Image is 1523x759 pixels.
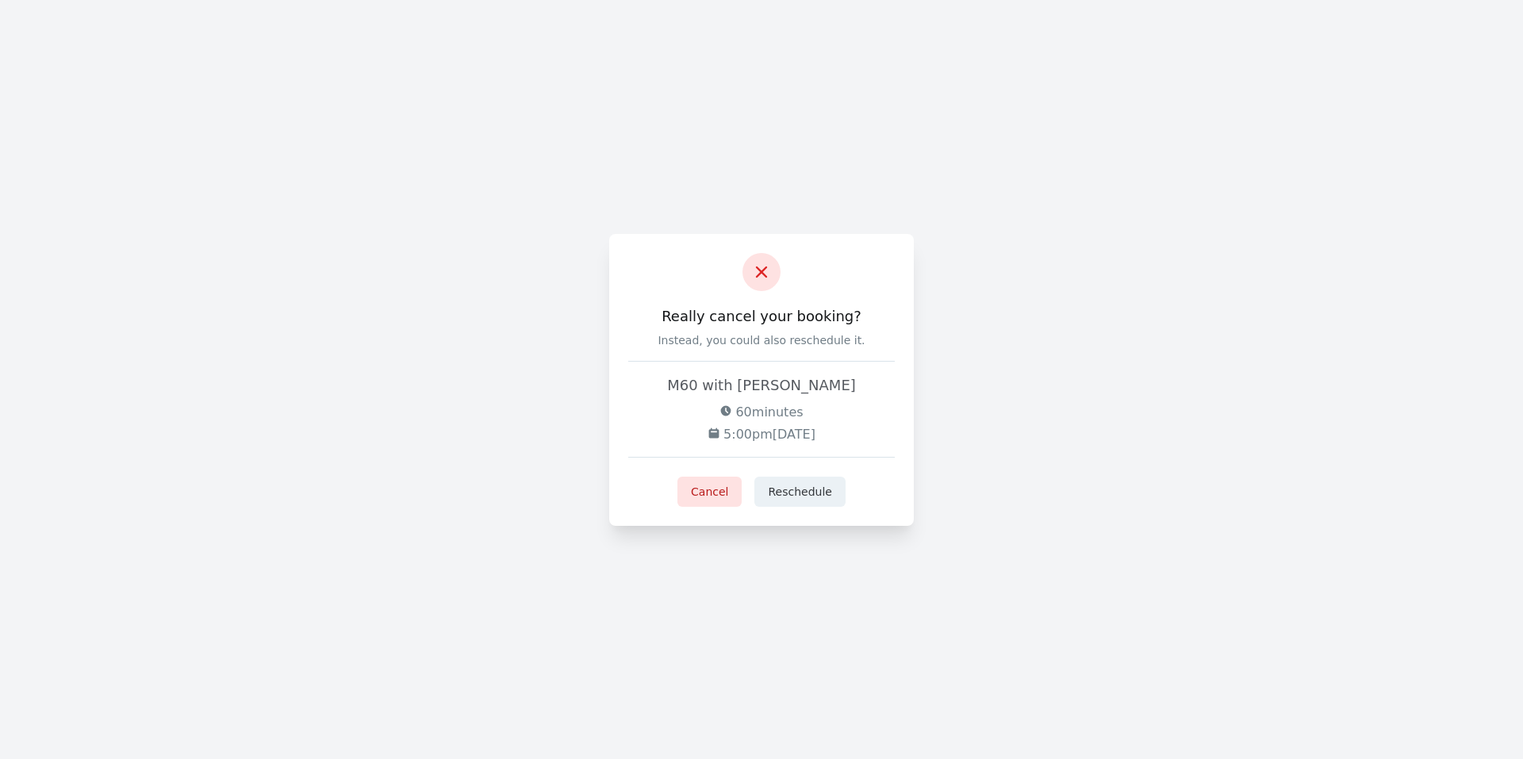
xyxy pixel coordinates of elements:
button: Reschedule [754,477,845,507]
p: Instead, you could also reschedule it. [628,332,895,348]
h2: M60 with [PERSON_NAME] [628,374,895,397]
p: 5:00pm[DATE] [628,425,895,444]
button: Cancel [677,477,742,507]
h3: Really cancel your booking? [628,307,895,326]
p: 60 minutes [628,403,895,422]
